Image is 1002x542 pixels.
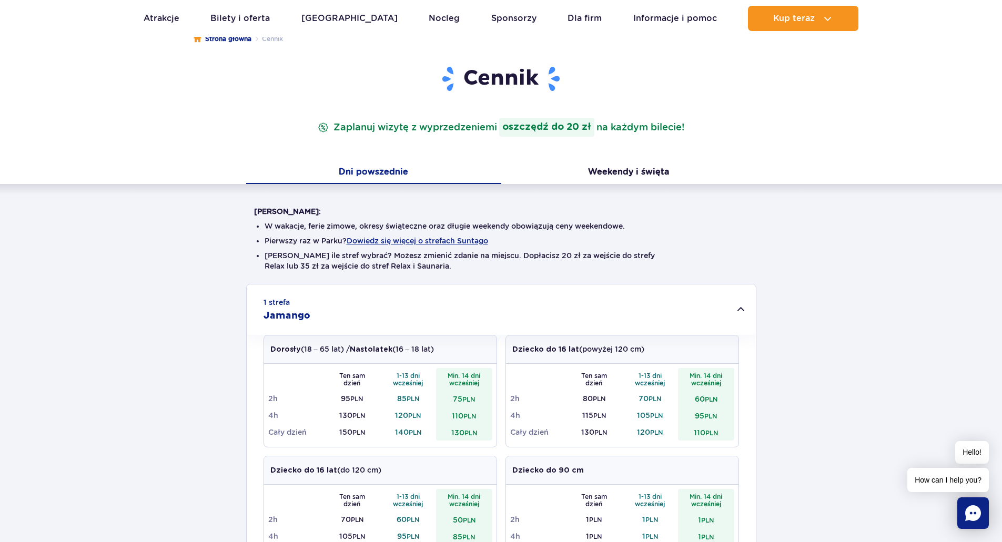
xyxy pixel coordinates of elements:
[510,511,566,528] td: 2h
[436,511,492,528] td: 50
[270,465,381,476] p: (do 120 cm)
[701,533,714,541] small: PLN
[301,6,398,31] a: [GEOGRAPHIC_DATA]
[409,428,421,436] small: PLN
[463,516,475,524] small: PLN
[380,407,437,424] td: 120
[268,511,325,528] td: 2h
[678,368,734,390] th: Min. 14 dni wcześniej
[705,429,718,437] small: PLN
[566,390,622,407] td: 80
[380,511,437,528] td: 60
[622,424,679,441] td: 120
[645,516,658,524] small: PLN
[352,412,365,420] small: PLN
[380,489,437,511] th: 1-13 dni wcześniej
[633,6,717,31] a: Informacje i pomoc
[955,441,989,464] span: Hello!
[907,468,989,492] span: How can I help you?
[678,424,734,441] td: 110
[589,533,602,540] small: PLN
[352,533,365,540] small: PLN
[350,346,392,353] strong: Nastolatek
[462,533,475,541] small: PLN
[268,424,325,441] td: Cały dzień
[491,6,537,31] a: Sponsorzy
[246,162,501,184] button: Dni powszednie
[270,344,434,355] p: (18 – 65 lat) / (16 – 18 lat)
[324,511,380,528] td: 70
[678,407,734,424] td: 95
[568,6,602,31] a: Dla firm
[589,516,602,524] small: PLN
[462,395,475,403] small: PLN
[645,533,658,540] small: PLN
[678,511,734,528] td: 1
[316,118,686,137] p: Zaplanuj wizytę z wyprzedzeniem na każdym bilecie!
[380,368,437,390] th: 1-13 dni wcześniej
[324,424,380,441] td: 150
[622,390,679,407] td: 70
[512,467,584,474] strong: Dziecko do 90 cm
[408,412,421,420] small: PLN
[678,390,734,407] td: 60
[380,390,437,407] td: 85
[566,511,622,528] td: 1
[678,489,734,511] th: Min. 14 dni wcześniej
[649,395,661,403] small: PLN
[501,162,756,184] button: Weekendy i święta
[512,344,644,355] p: (powyżej 120 cm)
[593,412,606,420] small: PLN
[351,516,363,524] small: PLN
[347,237,488,245] button: Dowiedz się więcej o strefach Suntago
[268,407,325,424] td: 4h
[566,424,622,441] td: 130
[324,368,380,390] th: Ten sam dzień
[265,221,738,231] li: W wakacje, ferie zimowe, okresy świąteczne oraz długie weekendy obowiązują ceny weekendowe.
[210,6,270,31] a: Bilety i oferta
[436,489,492,511] th: Min. 14 dni wcześniej
[265,236,738,246] li: Pierwszy raz w Parku?
[407,533,419,540] small: PLN
[407,395,419,403] small: PLN
[254,207,321,216] strong: [PERSON_NAME]:
[324,407,380,424] td: 130
[270,467,337,474] strong: Dziecko do 16 lat
[254,65,748,93] h1: Cennik
[510,390,566,407] td: 2h
[436,368,492,390] th: Min. 14 dni wcześniej
[194,34,251,44] a: Strona główna
[705,395,717,403] small: PLN
[464,429,477,437] small: PLN
[251,34,283,44] li: Cennik
[407,516,419,524] small: PLN
[566,407,622,424] td: 115
[622,489,679,511] th: 1-13 dni wcześniej
[566,489,622,511] th: Ten sam dzień
[704,412,717,420] small: PLN
[957,497,989,529] div: Chat
[622,407,679,424] td: 105
[268,390,325,407] td: 2h
[324,489,380,511] th: Ten sam dzień
[265,250,738,271] li: [PERSON_NAME] ile stref wybrać? Możesz zmienić zdanie na miejscu. Dopłacisz 20 zł za wejście do s...
[436,424,492,441] td: 130
[264,297,290,308] small: 1 strefa
[650,428,663,436] small: PLN
[622,368,679,390] th: 1-13 dni wcześniej
[352,428,365,436] small: PLN
[380,424,437,441] td: 140
[144,6,179,31] a: Atrakcje
[429,6,460,31] a: Nocleg
[324,390,380,407] td: 95
[499,118,594,137] strong: oszczędź do 20 zł
[270,346,301,353] strong: Dorosły
[510,424,566,441] td: Cały dzień
[773,14,815,23] span: Kup teraz
[510,407,566,424] td: 4h
[701,516,714,524] small: PLN
[622,511,679,528] td: 1
[594,428,607,436] small: PLN
[264,310,310,322] h2: Jamango
[512,346,579,353] strong: Dziecko do 16 lat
